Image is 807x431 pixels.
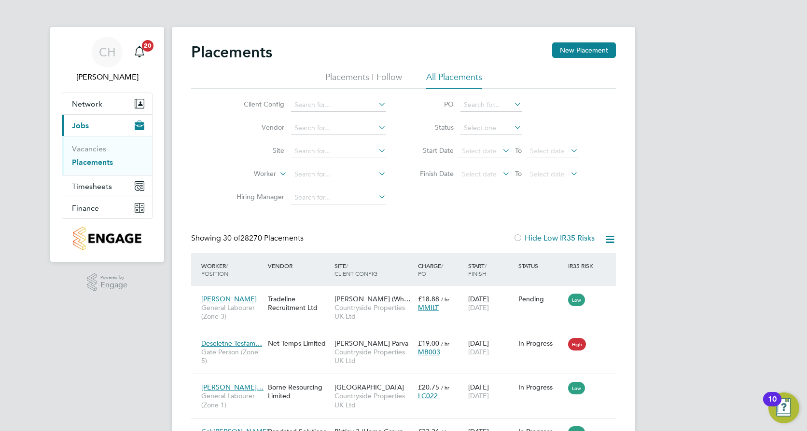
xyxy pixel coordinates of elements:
div: Vendor [265,257,332,274]
span: [PERSON_NAME] [201,295,257,303]
span: Low [568,294,585,306]
a: [PERSON_NAME]General Labourer (Zone 3)Tradeline Recruitment Ltd[PERSON_NAME] (Wh…Countryside Prop... [199,289,616,297]
div: Site [332,257,416,282]
span: Jobs [72,121,89,130]
a: 20 [130,37,149,67]
label: Finish Date [410,169,454,178]
span: Finance [72,203,99,213]
label: Hide Low IR35 Risks [513,233,595,243]
div: In Progress [518,339,564,348]
input: Search for... [291,168,386,181]
a: CH[PERSON_NAME] [62,37,153,83]
div: In Progress [518,383,564,391]
input: Search for... [291,191,386,204]
div: Net Temps Limited [265,334,332,352]
button: New Placement [552,42,616,58]
label: PO [410,100,454,108]
div: Showing [191,233,306,243]
span: / Finish [468,262,487,277]
span: [PERSON_NAME] (Wh… [334,295,411,303]
label: Start Date [410,146,454,155]
span: / hr [441,340,449,347]
input: Search for... [291,98,386,112]
span: LC022 [418,391,438,400]
span: Select date [530,170,565,178]
div: [DATE] [466,334,516,361]
span: Low [568,382,585,394]
span: [DATE] [468,391,489,400]
span: 28270 Placements [223,233,304,243]
span: Callum Haire [62,71,153,83]
div: Worker [199,257,265,282]
a: Go to home page [62,227,153,250]
span: [DATE] [468,303,489,312]
span: MMILT [418,303,439,312]
span: £18.88 [418,295,439,303]
span: Powered by [100,273,127,282]
input: Search for... [291,145,386,158]
a: Deseletne Tesfam…Gate Person (Zone 5)Net Temps Limited[PERSON_NAME] ParvaCountryside Properties U... [199,334,616,342]
div: Borne Resourcing Limited [265,378,332,405]
label: Status [410,123,454,132]
span: MB003 [418,348,440,356]
div: IR35 Risk [566,257,599,274]
a: Placements [72,158,113,167]
a: Col [PERSON_NAME]Handy Person (Zone 7)Randstad Solutions LimitedBirtley 3 (Home Group…Countryside... [199,422,616,430]
div: Status [516,257,566,274]
div: [DATE] [466,378,516,405]
span: Countryside Properties UK Ltd [334,348,413,365]
nav: Main navigation [50,27,164,262]
li: All Placements [426,71,482,89]
span: [DATE] [468,348,489,356]
span: Engage [100,281,127,289]
span: High [568,338,586,350]
input: Search for... [460,98,522,112]
label: Site [229,146,284,155]
a: Vacancies [72,144,106,153]
span: To [512,144,525,157]
div: Tradeline Recruitment Ltd [265,290,332,317]
label: Hiring Manager [229,192,284,201]
span: / Client Config [334,262,377,277]
button: Jobs [62,115,152,136]
span: / PO [418,262,443,277]
div: [DATE] [466,290,516,317]
label: Client Config [229,100,284,108]
button: Open Resource Center, 10 new notifications [768,392,799,423]
span: Deseletne Tesfam… [201,339,262,348]
span: / hr [441,296,449,303]
span: [PERSON_NAME]… [201,383,264,391]
h2: Placements [191,42,272,62]
span: To [512,167,525,180]
span: Network [72,99,102,108]
span: £19.00 [418,339,439,348]
div: Start [466,257,516,282]
li: Placements I Follow [325,71,402,89]
button: Finance [62,197,152,218]
a: [PERSON_NAME]…General Labourer (Zone 1)Borne Resourcing Limited[GEOGRAPHIC_DATA]Countryside Prope... [199,377,616,386]
span: £20.75 [418,383,439,391]
div: Pending [518,295,564,303]
div: Jobs [62,136,152,175]
span: / hr [441,384,449,391]
label: Vendor [229,123,284,132]
input: Select one [460,121,522,135]
label: Worker [221,169,276,179]
span: 30 of [223,233,240,243]
a: Powered byEngage [87,273,128,292]
div: 10 [768,399,777,412]
span: Countryside Properties UK Ltd [334,303,413,321]
div: Charge [416,257,466,282]
span: Countryside Properties UK Ltd [334,391,413,409]
span: [PERSON_NAME] Parva [334,339,408,348]
span: CH [99,46,116,58]
button: Timesheets [62,175,152,197]
img: countryside-properties-logo-retina.png [73,227,141,250]
span: Select date [462,170,497,178]
span: General Labourer (Zone 1) [201,391,263,409]
span: [GEOGRAPHIC_DATA] [334,383,404,391]
span: Select date [462,147,497,155]
span: Timesheets [72,182,112,191]
span: 20 [142,40,153,52]
input: Search for... [291,121,386,135]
